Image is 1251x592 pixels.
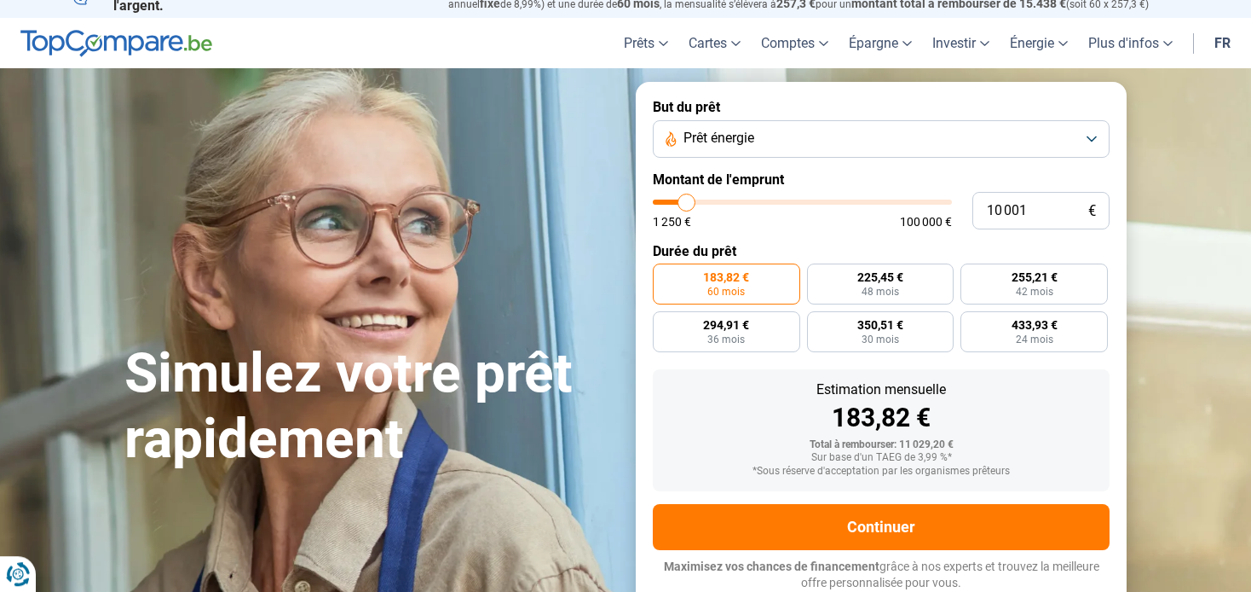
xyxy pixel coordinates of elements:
span: € [1088,204,1096,218]
div: Total à rembourser: 11 029,20 € [666,439,1096,451]
span: 100 000 € [900,216,952,228]
label: But du prêt [653,99,1110,115]
button: Continuer [653,504,1110,550]
div: *Sous réserve d'acceptation par les organismes prêteurs [666,466,1096,478]
span: 350,51 € [857,319,903,331]
div: Estimation mensuelle [666,383,1096,397]
a: Énergie [1000,18,1078,68]
span: 183,82 € [703,271,749,283]
a: Investir [922,18,1000,68]
div: 183,82 € [666,405,1096,431]
span: 30 mois [862,334,899,345]
label: Montant de l'emprunt [653,171,1110,188]
span: Maximisez vos chances de financement [664,560,879,573]
span: Prêt énergie [683,129,754,148]
span: 36 mois [707,334,745,345]
span: 48 mois [862,287,899,297]
a: Plus d'infos [1078,18,1183,68]
a: fr [1204,18,1241,68]
button: Prêt énergie [653,120,1110,158]
span: 42 mois [1016,287,1053,297]
span: 294,91 € [703,319,749,331]
p: grâce à nos experts et trouvez la meilleure offre personnalisée pour vous. [653,559,1110,592]
span: 1 250 € [653,216,691,228]
a: Cartes [678,18,751,68]
span: 433,93 € [1012,319,1058,331]
a: Comptes [751,18,839,68]
label: Durée du prêt [653,243,1110,259]
a: Prêts [614,18,678,68]
h1: Simulez votre prêt rapidement [124,341,615,473]
div: Sur base d'un TAEG de 3,99 %* [666,452,1096,464]
a: Épargne [839,18,922,68]
span: 60 mois [707,287,745,297]
span: 225,45 € [857,271,903,283]
span: 24 mois [1016,334,1053,345]
span: 255,21 € [1012,271,1058,283]
img: TopCompare [20,30,212,57]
